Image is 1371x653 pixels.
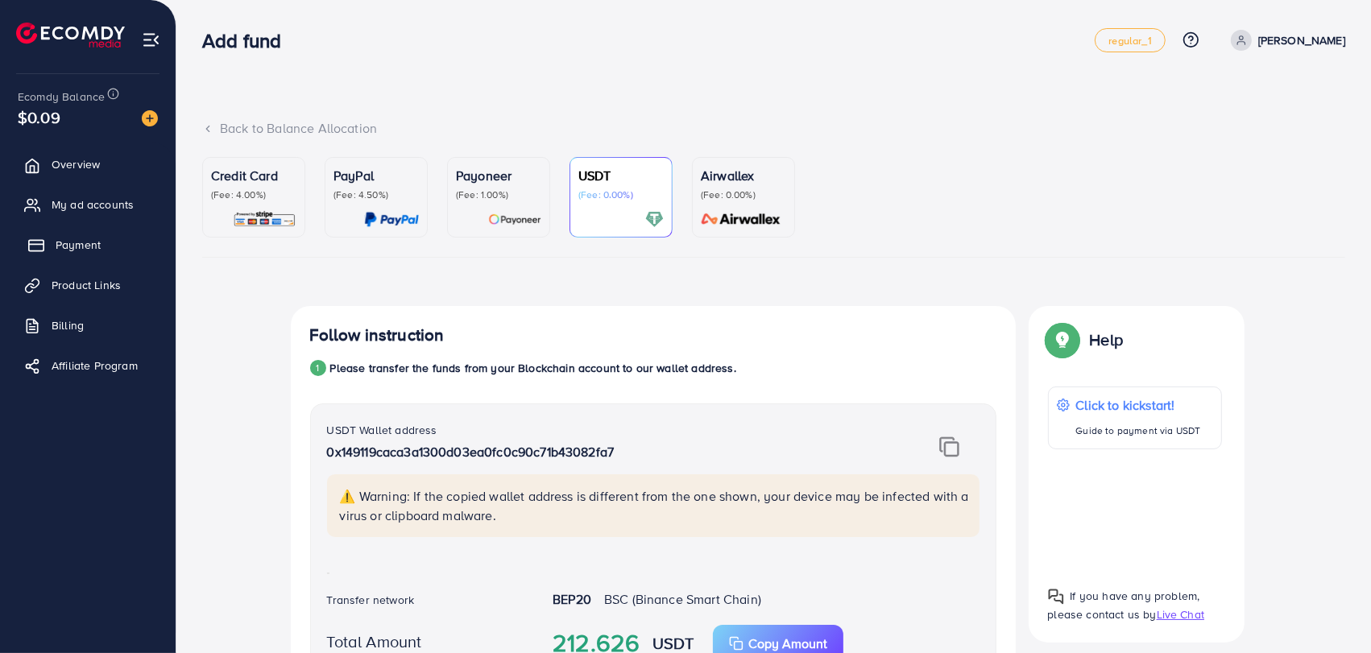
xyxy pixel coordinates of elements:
[604,590,761,608] span: BSC (Binance Smart Chain)
[12,309,164,341] a: Billing
[456,188,541,201] p: (Fee: 1.00%)
[12,269,164,301] a: Product Links
[696,210,786,229] img: card
[142,31,160,49] img: menu
[52,156,100,172] span: Overview
[1303,581,1359,641] iframe: Chat
[211,188,296,201] p: (Fee: 4.00%)
[52,357,138,374] span: Affiliate Program
[327,630,422,653] label: Total Amount
[211,166,296,185] p: Credit Card
[1090,330,1124,349] p: Help
[330,358,736,378] p: Please transfer the funds from your Blockchain account to our wallet address.
[202,119,1345,138] div: Back to Balance Allocation
[1048,589,1064,605] img: Popup guide
[327,422,437,438] label: USDT Wallet address
[310,325,445,345] h4: Follow instruction
[233,210,296,229] img: card
[553,590,591,608] strong: BEP20
[21,93,56,141] span: $0.09
[1076,421,1201,440] p: Guide to payment via USDT
[1224,30,1345,51] a: [PERSON_NAME]
[52,196,134,213] span: My ad accounts
[1076,395,1201,415] p: Click to kickstart!
[578,188,664,201] p: (Fee: 0.00%)
[456,166,541,185] p: Payoneer
[578,166,664,185] p: USDT
[52,277,121,293] span: Product Links
[645,210,664,229] img: card
[1048,588,1200,622] span: If you have any problem, please contact us by
[1048,325,1077,354] img: Popup guide
[327,442,867,461] p: 0x149119caca3a1300d03ea0fc0c90c71b43082fa7
[56,237,101,253] span: Payment
[142,110,158,126] img: image
[12,188,164,221] a: My ad accounts
[52,317,84,333] span: Billing
[333,166,419,185] p: PayPal
[16,23,125,48] img: logo
[701,166,786,185] p: Airwallex
[1258,31,1345,50] p: [PERSON_NAME]
[748,634,827,653] p: Copy Amount
[340,486,970,525] p: ⚠️ Warning: If the copied wallet address is different from the one shown, your device may be infe...
[310,360,326,376] div: 1
[1095,28,1165,52] a: regular_1
[1157,606,1204,622] span: Live Chat
[488,210,541,229] img: card
[1108,35,1151,46] span: regular_1
[12,349,164,382] a: Affiliate Program
[364,210,419,229] img: card
[18,89,105,105] span: Ecomdy Balance
[202,29,294,52] h3: Add fund
[701,188,786,201] p: (Fee: 0.00%)
[333,188,419,201] p: (Fee: 4.50%)
[939,436,959,457] img: img
[327,592,415,608] label: Transfer network
[12,229,164,261] a: Payment
[12,148,164,180] a: Overview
